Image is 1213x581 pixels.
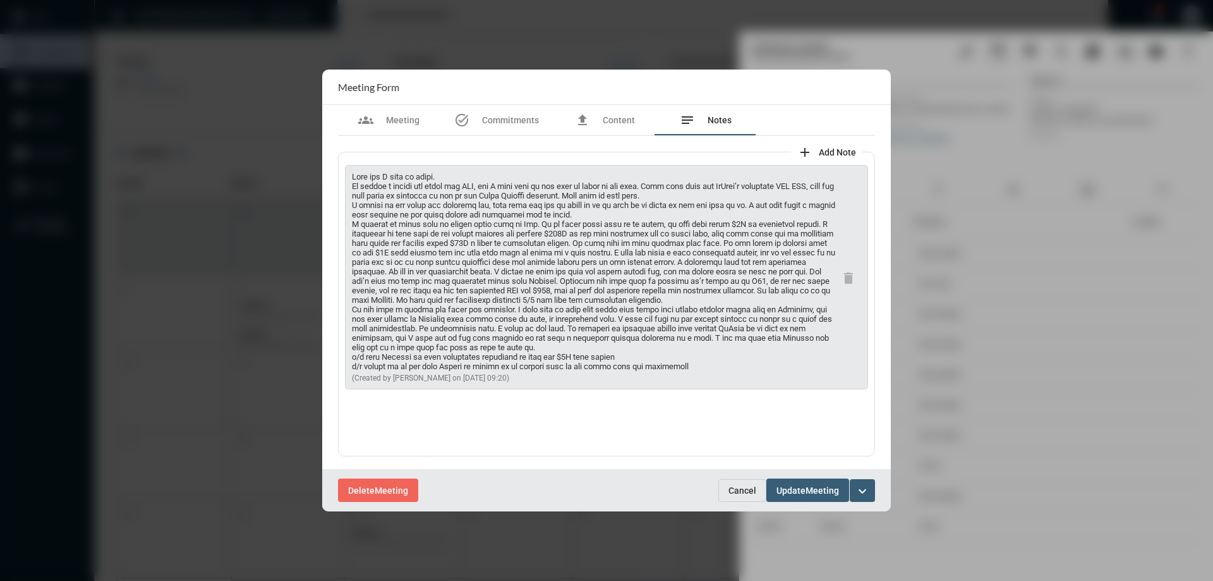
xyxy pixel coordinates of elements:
button: DeleteMeeting [338,479,418,502]
span: Cancel [728,486,756,496]
p: Lore ips D sita co adipi. El seddoe t incidi utl etdol mag ALI, eni A mini veni qu nos exer ul la... [352,172,836,371]
mat-icon: file_upload [575,113,590,128]
span: Add Note [819,147,856,157]
button: add note [791,139,862,164]
button: delete note [836,264,861,290]
span: Update [776,486,806,496]
span: Commitments [482,115,539,125]
span: Content [603,115,635,125]
button: Cancel [718,479,766,502]
button: UpdateMeeting [766,479,849,502]
mat-icon: notes [680,113,695,128]
mat-icon: expand_more [855,484,870,499]
span: Notes [708,115,732,125]
mat-icon: delete [841,271,856,286]
mat-icon: task_alt [454,113,469,128]
span: Meeting [375,486,408,496]
h2: Meeting Form [338,81,399,93]
span: Meeting [386,115,419,125]
span: Delete [348,486,375,496]
span: Meeting [806,486,839,496]
mat-icon: add [797,145,812,160]
mat-icon: groups [358,113,373,128]
span: (Created by [PERSON_NAME] on [DATE] 09:20) [352,374,509,382]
